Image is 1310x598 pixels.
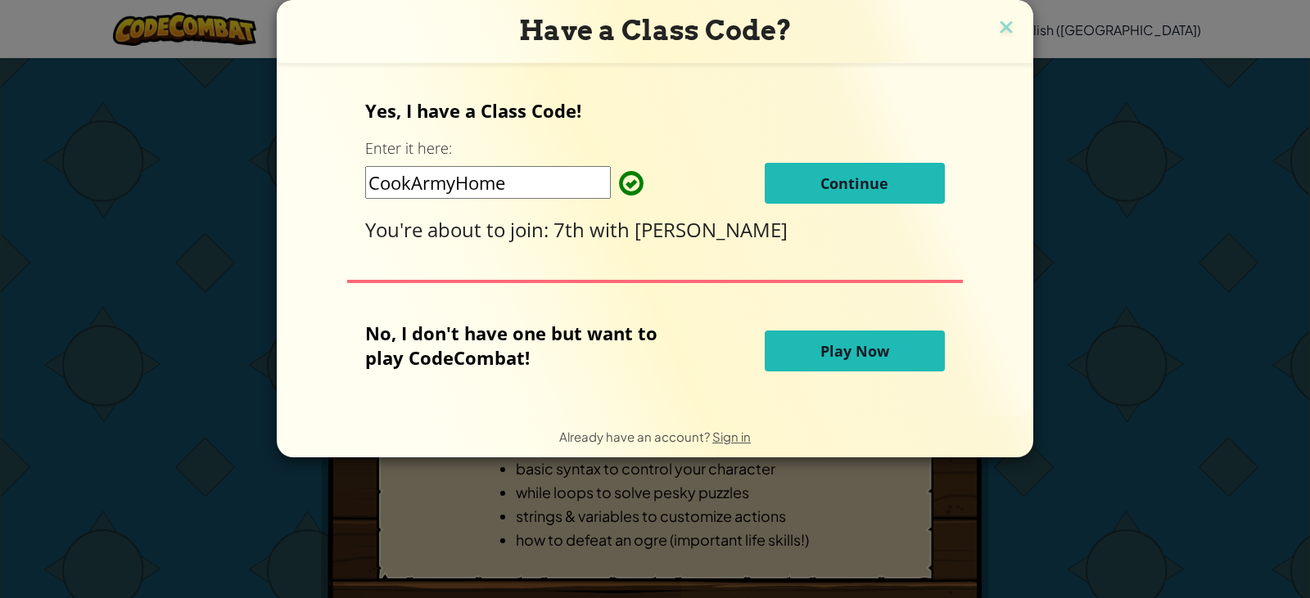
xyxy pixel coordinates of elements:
[820,173,888,193] span: Continue
[820,341,889,361] span: Play Now
[365,138,452,159] label: Enter it here:
[559,429,712,444] span: Already have an account?
[712,429,751,444] a: Sign in
[519,14,792,47] span: Have a Class Code?
[635,216,788,243] span: [PERSON_NAME]
[765,163,945,204] button: Continue
[589,216,635,243] span: with
[765,330,945,371] button: Play Now
[365,98,944,123] p: Yes, I have a Class Code!
[365,216,553,243] span: You're about to join:
[553,216,589,243] span: 7th
[365,321,682,370] p: No, I don't have one but want to play CodeCombat!
[996,16,1017,41] img: close icon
